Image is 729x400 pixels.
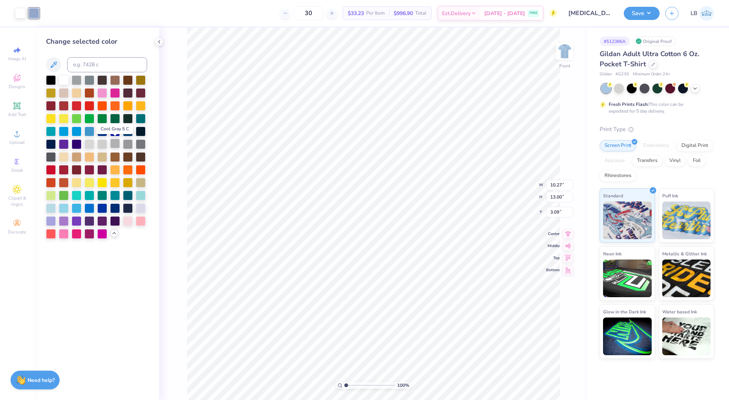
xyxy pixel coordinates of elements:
img: Puff Ink [662,202,711,239]
span: FREE [529,11,537,16]
span: Total [415,9,427,17]
span: Bottom [546,267,560,273]
div: Cool Gray 5 C [97,124,133,134]
div: This color can be expedited for 5 day delivery. [609,101,701,115]
img: Metallic & Glitter Ink [662,260,711,297]
span: Image AI [8,56,26,62]
span: Puff Ink [662,192,678,200]
div: Embroidery [638,140,674,151]
span: [DATE] - [DATE] [484,9,525,17]
a: LB [691,6,714,21]
div: Digital Print [677,140,713,151]
div: Original Proof [634,37,676,46]
span: Add Text [8,111,26,118]
input: e.g. 7428 c [67,57,147,72]
img: Water based Ink [662,318,711,355]
div: Vinyl [665,155,686,166]
span: Clipart & logos [4,195,30,207]
input: – – [294,6,323,20]
span: Water based Ink [662,308,697,316]
span: Decorate [8,229,26,235]
span: # G230 [615,71,629,78]
span: Neon Ink [603,250,622,258]
input: Untitled Design [563,6,618,21]
img: Standard [603,202,652,239]
span: LB [691,9,697,18]
strong: Fresh Prints Flash: [609,101,649,107]
span: Minimum Order: 24 + [633,71,671,78]
strong: Need help? [28,377,55,384]
img: Laken Brown [699,6,714,21]
img: Glow in the Dark Ink [603,318,652,355]
div: Foil [688,155,706,166]
span: Upload [9,139,25,145]
span: Glow in the Dark Ink [603,308,646,316]
img: Neon Ink [603,260,652,297]
div: Front [559,63,570,69]
div: Rhinestones [600,170,636,182]
div: Print Type [600,125,714,134]
span: $996.90 [394,9,413,17]
span: Metallic & Glitter Ink [662,250,707,258]
span: Gildan [600,71,612,78]
span: Greek [11,167,23,173]
span: Est. Delivery [442,9,471,17]
img: Front [557,44,572,59]
div: Change selected color [46,37,147,47]
span: Designs [9,84,25,90]
div: Applique [600,155,630,166]
span: Standard [603,192,623,200]
span: 100 % [397,382,409,389]
span: $33.23 [348,9,364,17]
span: Middle [546,243,560,249]
div: Transfers [632,155,662,166]
div: # 512386A [600,37,630,46]
span: Per Item [366,9,385,17]
span: Top [546,255,560,261]
button: Save [624,7,660,20]
span: Gildan Adult Ultra Cotton 6 Oz. Pocket T-Shirt [600,49,699,69]
span: Center [546,231,560,237]
div: Screen Print [600,140,636,151]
